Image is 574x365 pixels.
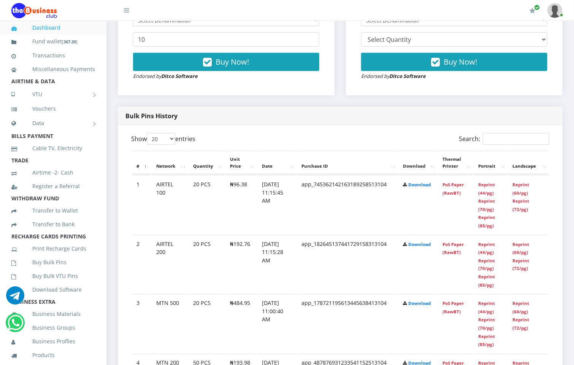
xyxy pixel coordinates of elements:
[444,57,477,67] span: Buy Now!
[11,140,95,157] a: Cable TV, Electricity
[479,317,495,331] a: Reprint (70/pg)
[479,301,495,315] a: Reprint (44/pg)
[132,235,151,294] td: 2
[11,164,95,181] a: Airtime -2- Cash
[63,39,76,44] b: 367.20
[147,133,175,145] select: Showentries
[257,175,297,234] td: [DATE] 11:15:45 AM
[483,133,549,145] input: Search:
[479,182,495,196] a: Reprint (44/pg)
[408,182,431,187] a: Download
[513,258,530,272] a: Reprint (72/pg)
[474,151,507,175] th: Portrait: activate to sort column ascending
[11,60,95,78] a: Miscellaneous Payments
[11,346,95,364] a: Products
[513,182,530,196] a: Reprint (60/pg)
[11,319,95,336] a: Business Groups
[459,133,549,145] label: Search:
[189,175,225,234] td: 20 PCS
[442,241,464,255] a: PoS Paper (RawBT)
[225,151,257,175] th: Unit Price: activate to sort column ascending
[442,301,464,315] a: PoS Paper (RawBT)
[408,241,431,247] a: Download
[62,39,78,44] small: [ ]
[408,301,431,306] a: Download
[530,8,535,14] i: Renew/Upgrade Subscription
[11,33,95,51] a: Fund wallet[367.20]
[361,73,426,79] small: Endorsed by
[11,202,95,219] a: Transfer to Wallet
[132,151,151,175] th: #: activate to sort column descending
[11,305,95,323] a: Business Materials
[479,198,495,212] a: Reprint (70/pg)
[508,151,549,175] th: Landscape: activate to sort column ascending
[513,241,530,255] a: Reprint (60/pg)
[297,175,398,234] td: app_745362142163189258513104
[297,294,398,353] td: app_178721195613445638413104
[11,47,95,64] a: Transactions
[479,334,495,348] a: Reprint (85/pg)
[189,151,225,175] th: Quantity: activate to sort column ascending
[11,178,95,195] a: Register a Referral
[189,235,225,294] td: 20 PCS
[11,281,95,298] a: Download Software
[442,182,464,196] a: PoS Paper (RawBT)
[479,274,495,288] a: Reprint (85/pg)
[225,175,257,234] td: ₦96.38
[11,3,57,18] img: Logo
[257,294,297,353] td: [DATE] 11:00:40 AM
[513,198,530,212] a: Reprint (72/pg)
[11,216,95,233] a: Transfer to Bank
[11,114,95,133] a: Data
[11,333,95,350] a: Business Profiles
[11,100,95,117] a: Vouchers
[152,235,188,294] td: AIRTEL 200
[11,267,95,285] a: Buy Bulk VTU Pins
[513,301,530,315] a: Reprint (60/pg)
[257,235,297,294] td: [DATE] 11:15:28 AM
[133,53,319,71] button: Buy Now!
[11,254,95,271] a: Buy Bulk Pins
[297,151,398,175] th: Purchase ID: activate to sort column ascending
[398,151,437,175] th: Download: activate to sort column ascending
[152,175,188,234] td: AIRTEL 100
[297,235,398,294] td: app_182645137441729158313104
[389,73,426,79] strong: Ditco Software
[534,5,540,10] span: Renew/Upgrade Subscription
[125,112,178,120] strong: Bulk Pins History
[8,319,23,332] a: Chat for support
[132,175,151,234] td: 1
[438,151,473,175] th: Thermal Printer: activate to sort column ascending
[257,151,297,175] th: Date: activate to sort column ascending
[11,85,95,104] a: VTU
[361,53,547,71] button: Buy Now!
[225,294,257,353] td: ₦484.95
[11,240,95,257] a: Print Recharge Cards
[132,294,151,353] td: 3
[513,317,530,331] a: Reprint (72/pg)
[216,57,249,67] span: Buy Now!
[133,32,319,47] input: Enter Quantity
[479,241,495,255] a: Reprint (44/pg)
[11,19,95,36] a: Dashboard
[479,214,495,229] a: Reprint (85/pg)
[189,294,225,353] td: 20 PCS
[479,258,495,272] a: Reprint (70/pg)
[133,73,198,79] small: Endorsed by
[547,3,563,18] img: User
[161,73,198,79] strong: Ditco Software
[225,235,257,294] td: ₦192.76
[152,151,188,175] th: Network: activate to sort column ascending
[152,294,188,353] td: MTN 500
[6,292,24,305] a: Chat for support
[131,133,195,145] label: Show entries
